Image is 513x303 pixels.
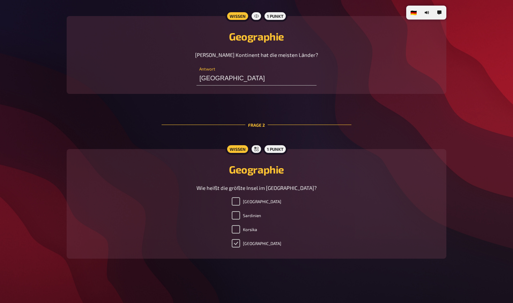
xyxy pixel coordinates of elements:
[196,185,317,191] span: Wie heißt die größte Insel im [GEOGRAPHIC_DATA]?
[263,143,288,155] div: 1 Punkt
[195,52,318,58] span: [PERSON_NAME] Kontinent hat die meisten Länder?
[196,72,316,86] input: Antwort
[225,10,250,22] div: Wissen
[232,197,281,206] label: [GEOGRAPHIC_DATA]
[162,105,351,145] div: Frage 2
[408,7,420,18] li: 🇩🇪
[75,30,438,43] h2: Geographie
[232,239,281,247] label: [GEOGRAPHIC_DATA]
[263,10,288,22] div: 1 Punkt
[225,143,250,155] div: Wissen
[232,211,261,220] label: Sardinien
[232,225,257,234] label: Korsika
[75,163,438,176] h2: Geographie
